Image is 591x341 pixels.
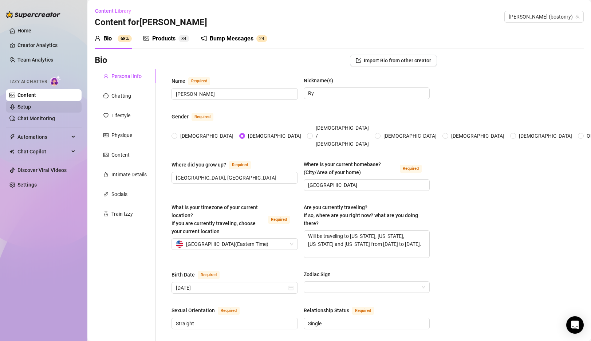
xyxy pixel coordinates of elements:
[111,131,132,139] div: Physique
[95,35,101,41] span: user
[308,320,424,328] input: Relationship Status
[95,5,137,17] button: Content Library
[304,306,382,315] label: Relationship Status
[103,93,109,98] span: message
[313,124,372,148] span: [DEMOGRAPHIC_DATA] / [DEMOGRAPHIC_DATA]
[184,36,186,41] span: 4
[17,57,53,63] a: Team Analytics
[172,160,259,169] label: Where did you grow up?
[352,307,374,315] span: Required
[172,77,185,85] div: Name
[9,134,15,140] span: thunderbolt
[188,77,210,85] span: Required
[111,151,130,159] div: Content
[103,133,109,138] span: idcard
[308,89,424,97] input: Nickname(s)
[6,11,60,18] img: logo-BBDzfeDw.svg
[308,181,424,189] input: Where is your current homebase? (City/Area of your home)
[192,113,213,121] span: Required
[262,36,264,41] span: 4
[268,216,290,224] span: Required
[356,58,361,63] span: import
[103,113,109,118] span: heart
[17,146,69,157] span: Chat Copilot
[111,190,127,198] div: Socials
[143,35,149,41] span: picture
[304,270,336,278] label: Zodiac Sign
[111,170,147,179] div: Intimate Details
[17,167,67,173] a: Discover Viral Videos
[17,115,55,121] a: Chat Monitoring
[152,34,176,43] div: Products
[17,182,37,188] a: Settings
[17,92,36,98] a: Content
[111,72,142,80] div: Personal Info
[256,35,267,42] sup: 24
[50,75,61,86] img: AI Chatter
[575,15,580,19] span: team
[95,55,107,66] h3: Bio
[304,306,349,314] div: Relationship Status
[381,132,440,140] span: [DEMOGRAPHIC_DATA]
[176,174,292,182] input: Where did you grow up?
[103,74,109,79] span: user
[111,210,133,218] div: Train Izzy
[210,34,253,43] div: Bump Messages
[177,132,236,140] span: [DEMOGRAPHIC_DATA]
[186,239,268,250] span: [GEOGRAPHIC_DATA] ( Eastern Time )
[95,8,131,14] span: Content Library
[103,152,109,157] span: picture
[304,160,397,176] div: Where is your current homebase? (City/Area of your home)
[172,271,195,279] div: Birth Date
[103,34,112,43] div: Bio
[172,306,215,314] div: Sexual Orientation
[111,92,131,100] div: Chatting
[172,112,221,121] label: Gender
[172,306,248,315] label: Sexual Orientation
[304,204,418,226] span: Are you currently traveling? If so, where are you right now? what are you doing there?
[17,131,69,143] span: Automations
[304,77,338,85] label: Nickname(s)
[111,111,130,119] div: Lifestyle
[364,58,431,63] span: Import Bio from other creator
[176,90,292,98] input: Name
[566,316,584,334] div: Open Intercom Messenger
[176,284,287,292] input: Birth Date
[172,270,228,279] label: Birth Date
[218,307,240,315] span: Required
[350,55,437,66] button: Import Bio from other creator
[304,160,430,176] label: Where is your current homebase? (City/Area of your home)
[304,270,331,278] div: Zodiac Sign
[17,39,76,51] a: Creator Analytics
[201,35,207,41] span: notification
[229,161,251,169] span: Required
[103,172,109,177] span: fire
[176,240,183,248] img: us
[304,77,333,85] div: Nickname(s)
[181,36,184,41] span: 3
[103,192,109,197] span: link
[103,211,109,216] span: experiment
[400,165,422,173] span: Required
[10,78,47,85] span: Izzy AI Chatter
[172,161,226,169] div: Where did you grow up?
[516,132,575,140] span: [DEMOGRAPHIC_DATA]
[172,204,258,234] span: What is your timezone of your current location? If you are currently traveling, choose your curre...
[17,104,31,110] a: Setup
[172,77,218,85] label: Name
[304,231,430,258] textarea: Will be traveling to [US_STATE], [US_STATE], [US_STATE] and [US_STATE] from [DATE] to [DATE].
[509,11,579,22] span: Ryan (bostonry)
[176,320,292,328] input: Sexual Orientation
[118,35,132,42] sup: 68%
[178,35,189,42] sup: 34
[448,132,507,140] span: [DEMOGRAPHIC_DATA]
[17,28,31,34] a: Home
[259,36,262,41] span: 2
[172,113,189,121] div: Gender
[245,132,304,140] span: [DEMOGRAPHIC_DATA]
[95,17,207,28] h3: Content for [PERSON_NAME]
[198,271,220,279] span: Required
[9,149,14,154] img: Chat Copilot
